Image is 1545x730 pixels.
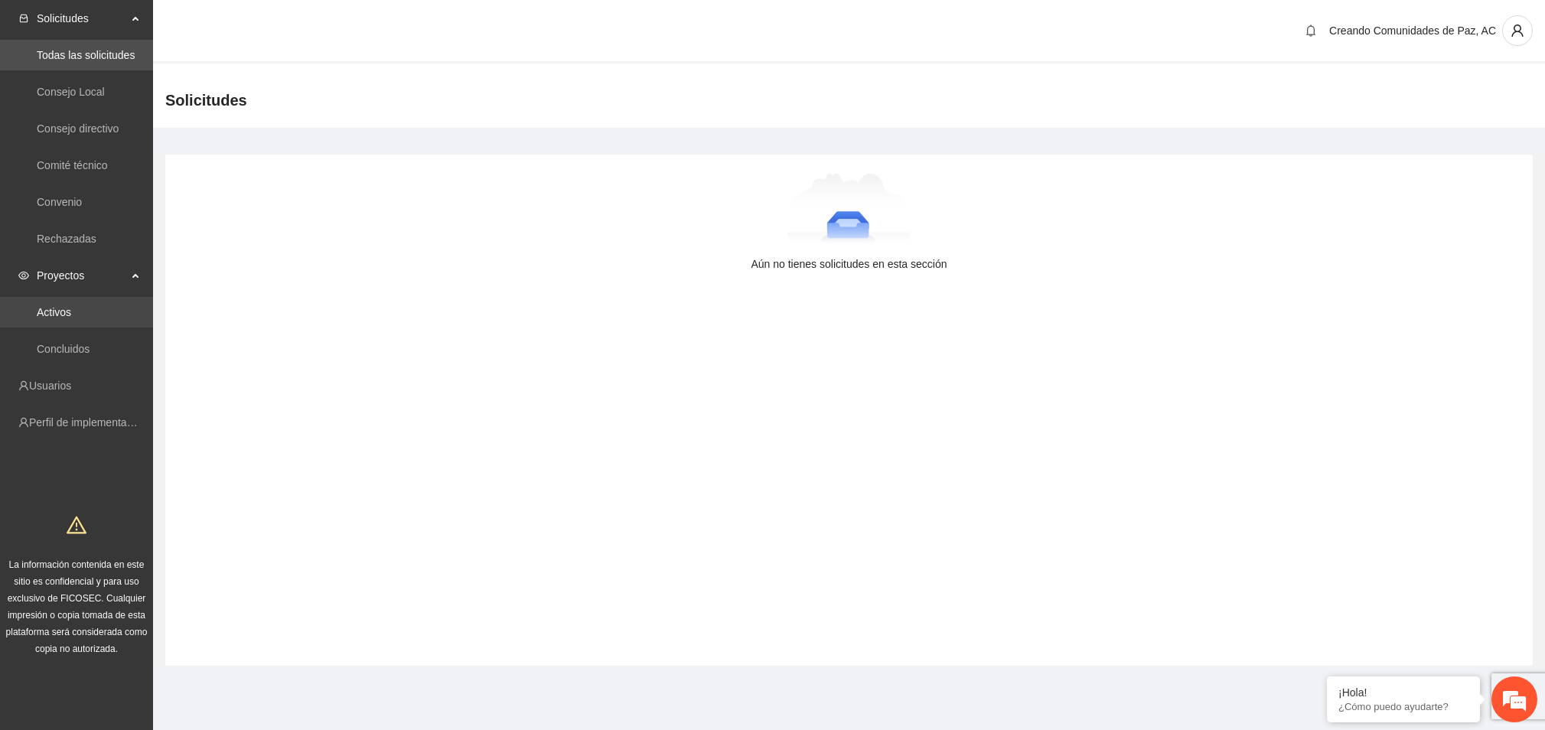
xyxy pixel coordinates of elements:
span: eye [18,270,29,281]
a: Comité técnico [37,159,108,171]
div: ¡Hola! [1338,686,1468,699]
a: Usuarios [29,380,71,392]
img: Aún no tienes solicitudes en esta sección [787,173,911,249]
button: user [1502,15,1533,46]
a: Consejo directivo [37,122,119,135]
a: Rechazadas [37,233,96,245]
span: bell [1299,24,1322,37]
span: user [1503,24,1532,37]
span: Solicitudes [37,3,127,34]
span: La información contenida en este sitio es confidencial y para uso exclusivo de FICOSEC. Cualquier... [6,559,148,654]
span: Creando Comunidades de Paz, AC [1329,24,1496,37]
span: Proyectos [37,260,127,291]
p: ¿Cómo puedo ayudarte? [1338,701,1468,712]
span: inbox [18,13,29,24]
a: Consejo Local [37,86,105,98]
span: Solicitudes [165,88,247,112]
span: warning [67,515,86,535]
a: Activos [37,306,71,318]
a: Todas las solicitudes [37,49,135,61]
a: Concluidos [37,343,90,355]
a: Perfil de implementadora [29,416,148,429]
div: Aún no tienes solicitudes en esta sección [190,256,1508,272]
button: bell [1299,18,1323,43]
a: Convenio [37,196,82,208]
